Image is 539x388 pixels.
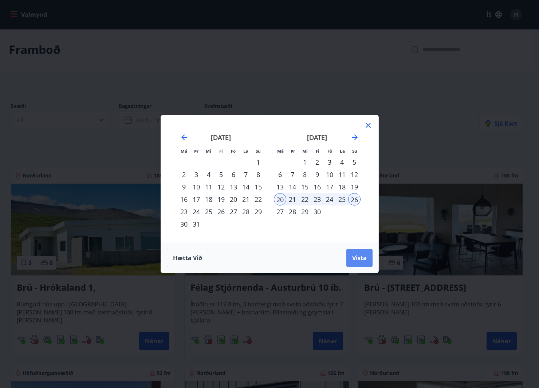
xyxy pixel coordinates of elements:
[311,168,323,181] div: 9
[202,193,215,205] div: 18
[299,181,311,193] td: Choose miðvikudagur, 15. apríl 2026 as your check-in date. It’s available.
[336,181,348,193] div: 18
[252,181,264,193] div: 15
[274,193,286,205] td: Selected as start date. mánudagur, 20. apríl 2026
[252,193,264,205] div: 22
[311,156,323,168] td: Choose fimmtudagur, 2. apríl 2026 as your check-in date. It’s available.
[274,168,286,181] td: Choose mánudagur, 6. apríl 2026 as your check-in date. It’s available.
[170,124,370,234] div: Calendar
[286,205,299,218] div: 28
[190,218,202,230] div: 31
[336,156,348,168] td: Choose laugardagur, 4. apríl 2026 as your check-in date. It’s available.
[252,156,264,168] td: Choose sunnudagur, 1. mars 2026 as your check-in date. It’s available.
[299,156,311,168] td: Choose miðvikudagur, 1. apríl 2026 as your check-in date. It’s available.
[348,156,361,168] td: Choose sunnudagur, 5. apríl 2026 as your check-in date. It’s available.
[311,181,323,193] div: 16
[252,181,264,193] td: Choose sunnudagur, 15. mars 2026 as your check-in date. It’s available.
[274,205,286,218] div: 27
[286,181,299,193] td: Choose þriðjudagur, 14. apríl 2026 as your check-in date. It’s available.
[299,156,311,168] div: 1
[178,193,190,205] td: Choose mánudagur, 16. mars 2026 as your check-in date. It’s available.
[286,205,299,218] td: Choose þriðjudagur, 28. apríl 2026 as your check-in date. It’s available.
[299,181,311,193] div: 15
[215,168,227,181] div: 5
[336,168,348,181] td: Choose laugardagur, 11. apríl 2026 as your check-in date. It’s available.
[190,181,202,193] div: 10
[311,205,323,218] div: 30
[311,181,323,193] td: Choose fimmtudagur, 16. apríl 2026 as your check-in date. It’s available.
[178,181,190,193] div: 9
[302,148,308,154] small: Mi
[311,205,323,218] td: Choose fimmtudagur, 30. apríl 2026 as your check-in date. It’s available.
[274,181,286,193] div: 13
[227,193,240,205] div: 20
[252,156,264,168] div: 1
[323,168,336,181] td: Choose föstudagur, 10. apríl 2026 as your check-in date. It’s available.
[190,193,202,205] div: 17
[181,148,187,154] small: Má
[206,148,211,154] small: Mi
[252,193,264,205] td: Choose sunnudagur, 22. mars 2026 as your check-in date. It’s available.
[227,181,240,193] div: 13
[323,193,336,205] div: 24
[227,205,240,218] div: 27
[227,181,240,193] td: Choose föstudagur, 13. mars 2026 as your check-in date. It’s available.
[336,181,348,193] td: Choose laugardagur, 18. apríl 2026 as your check-in date. It’s available.
[215,168,227,181] td: Choose fimmtudagur, 5. mars 2026 as your check-in date. It’s available.
[215,205,227,218] td: Choose fimmtudagur, 26. mars 2026 as your check-in date. It’s available.
[215,193,227,205] div: 19
[180,133,189,142] div: Move backward to switch to the previous month.
[202,181,215,193] div: 11
[350,133,359,142] div: Move forward to switch to the next month.
[299,168,311,181] td: Choose miðvikudagur, 8. apríl 2026 as your check-in date. It’s available.
[256,148,261,154] small: Su
[227,168,240,181] div: 6
[240,181,252,193] td: Choose laugardagur, 14. mars 2026 as your check-in date. It’s available.
[240,205,252,218] td: Choose laugardagur, 28. mars 2026 as your check-in date. It’s available.
[190,218,202,230] td: Choose þriðjudagur, 31. mars 2026 as your check-in date. It’s available.
[299,193,311,205] div: 22
[167,249,208,267] button: Hætta við
[243,148,248,154] small: La
[190,205,202,218] td: Choose þriðjudagur, 24. mars 2026 as your check-in date. It’s available.
[348,181,361,193] div: 19
[252,168,264,181] td: Choose sunnudagur, 8. mars 2026 as your check-in date. It’s available.
[348,181,361,193] td: Choose sunnudagur, 19. apríl 2026 as your check-in date. It’s available.
[178,205,190,218] div: 23
[323,181,336,193] div: 17
[286,181,299,193] div: 14
[202,168,215,181] td: Choose miðvikudagur, 4. mars 2026 as your check-in date. It’s available.
[286,168,299,181] td: Choose þriðjudagur, 7. apríl 2026 as your check-in date. It’s available.
[215,205,227,218] div: 26
[307,133,327,142] strong: [DATE]
[311,168,323,181] td: Choose fimmtudagur, 9. apríl 2026 as your check-in date. It’s available.
[274,205,286,218] td: Choose mánudagur, 27. apríl 2026 as your check-in date. It’s available.
[352,148,357,154] small: Su
[286,193,299,205] td: Selected. þriðjudagur, 21. apríl 2026
[286,193,299,205] div: 21
[252,205,264,218] td: Choose sunnudagur, 29. mars 2026 as your check-in date. It’s available.
[211,133,231,142] strong: [DATE]
[215,181,227,193] td: Choose fimmtudagur, 12. mars 2026 as your check-in date. It’s available.
[311,193,323,205] div: 23
[178,168,190,181] div: 2
[240,193,252,205] div: 21
[227,193,240,205] td: Choose föstudagur, 20. mars 2026 as your check-in date. It’s available.
[219,148,223,154] small: Fi
[323,156,336,168] td: Choose föstudagur, 3. apríl 2026 as your check-in date. It’s available.
[348,156,361,168] div: 5
[323,156,336,168] div: 3
[178,218,190,230] div: 30
[240,168,252,181] div: 7
[274,168,286,181] div: 6
[252,168,264,181] div: 8
[194,148,198,154] small: Þr
[190,168,202,181] div: 3
[323,168,336,181] div: 10
[299,193,311,205] td: Selected. miðvikudagur, 22. apríl 2026
[311,193,323,205] td: Selected. fimmtudagur, 23. apríl 2026
[178,193,190,205] div: 16
[240,205,252,218] div: 28
[323,181,336,193] td: Choose föstudagur, 17. apríl 2026 as your check-in date. It’s available.
[277,148,284,154] small: Má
